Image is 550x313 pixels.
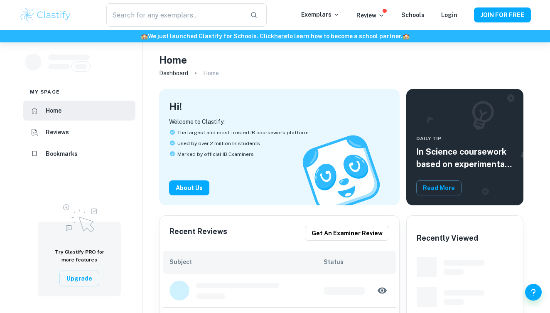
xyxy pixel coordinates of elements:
button: Upgrade [59,271,99,286]
h5: In Science coursework based on experimental procedures, include the control group [416,145,513,170]
span: 🏫 [141,33,148,39]
button: Help and Feedback [525,284,542,301]
span: The largest and most trusted IB coursework platform [177,129,309,136]
a: Dashboard [159,67,188,79]
img: Upgrade to Pro [59,199,100,235]
a: Bookmarks [23,144,135,164]
h6: Home [46,106,61,115]
span: Used by over 2 million IB students [177,140,260,147]
button: Read More [416,180,462,195]
h6: Recent Reviews [169,226,227,241]
span: Daily Tip [416,135,513,142]
a: Home [23,101,135,121]
h4: Home [159,52,187,67]
span: Marked by official IB Examiners [177,150,254,158]
a: here [274,33,287,39]
a: Reviews [23,122,135,142]
h6: Reviews [46,128,69,137]
img: Clastify logo [19,7,72,23]
button: About Us [169,180,209,195]
p: Review [356,11,385,20]
p: Welcome to Clastify: [169,117,390,126]
a: Schools [401,12,425,18]
h6: Subject [169,257,324,266]
h6: Recently Viewed [417,232,478,244]
input: Search for any exemplars... [106,3,243,27]
button: Get an examiner review [305,226,389,241]
h6: Bookmarks [46,149,78,158]
h6: We just launched Clastify for Schools. Click to learn how to become a school partner. [2,32,548,41]
h6: Status [324,257,390,266]
span: My space [30,88,60,96]
a: Login [441,12,457,18]
p: Exemplars [301,10,340,19]
span: 🏫 [403,33,410,39]
h6: Try Clastify for more features [48,248,111,264]
button: JOIN FOR FREE [474,7,531,22]
p: Home [203,69,219,78]
h4: Hi ! [169,99,182,114]
span: PRO [85,249,96,255]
